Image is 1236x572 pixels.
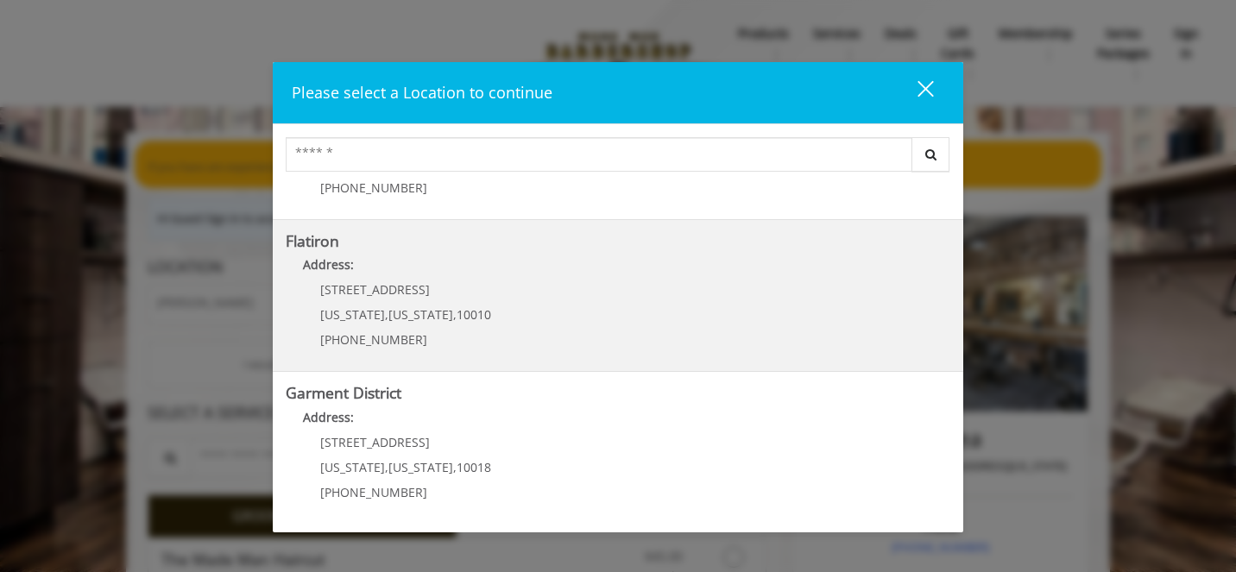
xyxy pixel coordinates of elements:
b: Address: [303,256,354,273]
button: close dialog [886,75,944,110]
span: [US_STATE] [320,459,385,475]
div: Center Select [286,137,950,180]
span: 10010 [457,306,491,323]
i: Search button [921,148,941,160]
span: , [453,459,457,475]
input: Search Center [286,137,912,172]
span: [US_STATE] [320,306,385,323]
span: [US_STATE] [388,459,453,475]
span: [STREET_ADDRESS] [320,281,430,298]
span: [PHONE_NUMBER] [320,179,427,196]
span: [US_STATE] [388,306,453,323]
div: close dialog [898,79,932,105]
span: 10018 [457,459,491,475]
span: , [385,459,388,475]
span: [PHONE_NUMBER] [320,484,427,500]
span: [PHONE_NUMBER] [320,331,427,348]
b: Flatiron [286,230,339,251]
b: Garment District [286,382,401,403]
span: , [385,306,388,323]
span: [STREET_ADDRESS] [320,434,430,450]
b: Address: [303,409,354,425]
span: , [453,306,457,323]
span: Please select a Location to continue [292,82,552,103]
